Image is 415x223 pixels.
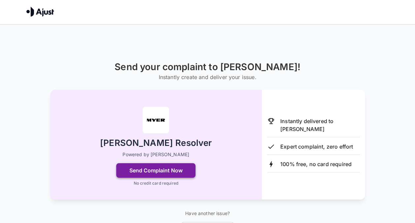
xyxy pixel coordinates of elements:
img: Myer [143,107,169,133]
img: Ajust [26,7,54,17]
h6: Instantly create and deliver your issue. [115,72,300,82]
h1: Send your complaint to [PERSON_NAME]! [115,62,300,72]
h2: [PERSON_NAME] Resolver [100,137,212,149]
button: Send Complaint Now [116,163,195,178]
p: Powered by [PERSON_NAME] [122,151,189,158]
p: Expert complaint, zero effort [280,143,353,151]
p: Have another issue? [181,210,234,217]
p: 100% free, no card required [280,160,352,168]
p: Instantly delivered to [PERSON_NAME] [280,117,360,133]
p: No credit card required [133,180,178,186]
